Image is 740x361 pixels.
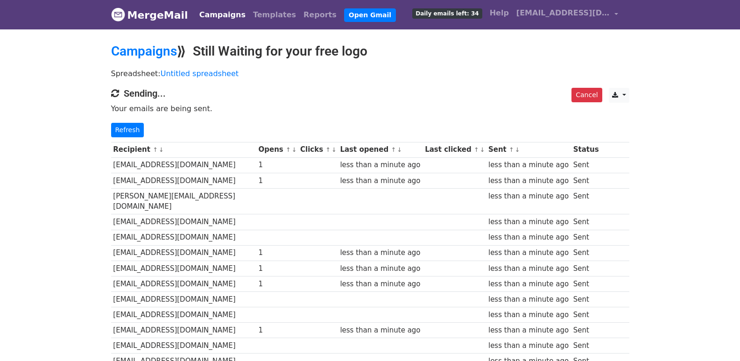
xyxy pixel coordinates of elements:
td: [EMAIL_ADDRESS][DOMAIN_NAME] [111,276,256,291]
h4: Sending... [111,88,629,99]
a: Untitled spreadsheet [161,69,239,78]
div: less than a minute ago [340,279,420,290]
a: ↑ [391,146,396,153]
td: [EMAIL_ADDRESS][DOMAIN_NAME] [111,214,256,230]
div: less than a minute ago [488,217,569,227]
div: 1 [258,263,296,274]
div: less than a minute ago [340,160,420,170]
a: ↓ [331,146,337,153]
td: Sent [571,338,601,354]
td: [EMAIL_ADDRESS][DOMAIN_NAME] [111,338,256,354]
a: Campaigns [196,6,249,24]
a: ↑ [153,146,158,153]
div: less than a minute ago [340,325,420,336]
a: [EMAIL_ADDRESS][DOMAIN_NAME] [513,4,622,26]
a: ↑ [474,146,479,153]
td: [EMAIL_ADDRESS][DOMAIN_NAME] [111,173,256,188]
th: Sent [486,142,571,157]
div: 1 [258,325,296,336]
td: [EMAIL_ADDRESS][DOMAIN_NAME] [111,307,256,323]
div: less than a minute ago [488,325,569,336]
a: Daily emails left: 34 [409,4,486,22]
a: ↓ [397,146,402,153]
a: ↓ [292,146,297,153]
th: Recipient [111,142,256,157]
a: ↑ [286,146,291,153]
a: ↑ [509,146,514,153]
th: Opens [256,142,298,157]
td: [EMAIL_ADDRESS][DOMAIN_NAME] [111,261,256,276]
a: Refresh [111,123,144,137]
span: Daily emails left: 34 [412,8,482,19]
div: 1 [258,248,296,258]
a: Reports [300,6,340,24]
a: MergeMail [111,5,188,25]
div: less than a minute ago [488,310,569,320]
div: less than a minute ago [340,263,420,274]
span: [EMAIL_ADDRESS][DOMAIN_NAME] [516,7,610,19]
h2: ⟫ Still Waiting for your free logo [111,43,629,59]
td: [EMAIL_ADDRESS][DOMAIN_NAME] [111,157,256,173]
td: Sent [571,291,601,307]
th: Last opened [338,142,423,157]
th: Status [571,142,601,157]
div: less than a minute ago [488,191,569,202]
div: less than a minute ago [340,248,420,258]
td: Sent [571,173,601,188]
p: Your emails are being sent. [111,104,629,113]
td: Sent [571,323,601,338]
td: [EMAIL_ADDRESS][DOMAIN_NAME] [111,245,256,261]
div: less than a minute ago [340,176,420,186]
div: 1 [258,176,296,186]
div: less than a minute ago [488,232,569,243]
div: less than a minute ago [488,340,569,351]
td: Sent [571,157,601,173]
a: Open Gmail [344,8,396,22]
img: MergeMail logo [111,7,125,21]
td: Sent [571,307,601,323]
td: Sent [571,188,601,214]
a: Cancel [571,88,602,102]
a: Templates [249,6,300,24]
a: ↓ [159,146,164,153]
td: [EMAIL_ADDRESS][DOMAIN_NAME] [111,291,256,307]
div: 1 [258,160,296,170]
div: less than a minute ago [488,263,569,274]
div: less than a minute ago [488,176,569,186]
td: Sent [571,214,601,230]
div: less than a minute ago [488,160,569,170]
td: Sent [571,245,601,261]
p: Spreadsheet: [111,69,629,78]
td: [EMAIL_ADDRESS][DOMAIN_NAME] [111,230,256,245]
a: ↑ [325,146,331,153]
td: [PERSON_NAME][EMAIL_ADDRESS][DOMAIN_NAME] [111,188,256,214]
th: Last clicked [423,142,486,157]
a: Campaigns [111,43,177,59]
th: Clicks [298,142,338,157]
a: Help [486,4,513,22]
a: ↓ [515,146,520,153]
td: Sent [571,261,601,276]
div: less than a minute ago [488,248,569,258]
td: Sent [571,276,601,291]
div: less than a minute ago [488,294,569,305]
div: less than a minute ago [488,279,569,290]
a: ↓ [480,146,485,153]
div: 1 [258,279,296,290]
td: [EMAIL_ADDRESS][DOMAIN_NAME] [111,323,256,338]
td: Sent [571,230,601,245]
